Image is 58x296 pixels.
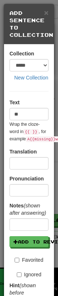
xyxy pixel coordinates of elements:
[9,236,49,247] button: Add to Reviews
[15,258,19,262] input: Favorited
[17,272,22,277] input: Ignored
[15,256,43,264] label: Favorited
[9,148,37,155] label: Translation
[44,8,49,17] span: ×
[23,129,31,135] code: {{
[44,9,49,16] button: Close
[17,271,41,278] label: Ignored
[9,71,53,84] button: New Collection
[9,203,46,216] em: (shown after answering)
[31,129,39,135] code: }}
[9,175,44,182] label: Pronunciation
[9,50,34,57] label: Collection
[9,9,49,39] h5: Add Sentence to Collection
[9,99,20,106] label: Text
[9,202,49,217] label: Notes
